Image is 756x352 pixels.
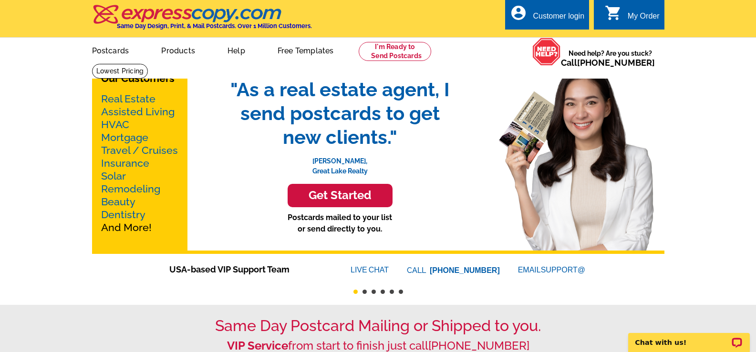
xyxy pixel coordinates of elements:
[510,10,584,22] a: account_circle Customer login
[362,290,367,294] button: 2 of 6
[605,10,660,22] a: shopping_cart My Order
[221,184,459,207] a: Get Started
[577,58,655,68] a: [PHONE_NUMBER]
[221,78,459,149] span: "As a real estate agent, I send postcards to get new clients."
[622,322,756,352] iframe: LiveChat chat widget
[407,265,427,276] font: CALL
[101,92,178,234] p: And More!
[77,39,145,61] a: Postcards
[92,11,312,30] a: Same Day Design, Print, & Mail Postcards. Over 1 Million Customers.
[399,290,403,294] button: 6 of 6
[561,49,660,68] span: Need help? Are you stuck?
[351,264,369,276] font: LIVE
[146,39,210,61] a: Products
[532,38,561,66] img: help
[390,290,394,294] button: 5 of 6
[561,58,655,68] span: Call
[117,22,312,30] h4: Same Day Design, Print, & Mail Postcards. Over 1 Million Customers.
[510,4,527,21] i: account_circle
[101,196,135,208] a: Beauty
[221,212,459,235] p: Postcards mailed to your list or send directly to you.
[628,12,660,25] div: My Order
[381,290,385,294] button: 4 of 6
[212,39,260,61] a: Help
[351,266,389,274] a: LIVECHAT
[262,39,349,61] a: Free Templates
[430,266,500,274] a: [PHONE_NUMBER]
[101,119,129,131] a: HVAC
[101,183,160,195] a: Remodeling
[101,106,175,118] a: Assisted Living
[169,263,322,276] span: USA-based VIP Support Team
[541,264,587,276] font: SUPPORT@
[533,12,584,25] div: Customer login
[372,290,376,294] button: 3 of 6
[353,290,358,294] button: 1 of 6
[101,93,155,105] a: Real Estate
[92,317,664,335] h1: Same Day Postcard Mailing or Shipped to you.
[605,4,622,21] i: shopping_cart
[101,157,149,169] a: Insurance
[300,189,381,202] h3: Get Started
[101,209,145,221] a: Dentistry
[101,131,148,143] a: Mortgage
[101,170,126,182] a: Solar
[101,144,178,156] a: Travel / Cruises
[518,266,587,274] a: EMAILSUPPORT@
[221,149,459,176] p: [PERSON_NAME], Great Lake Realty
